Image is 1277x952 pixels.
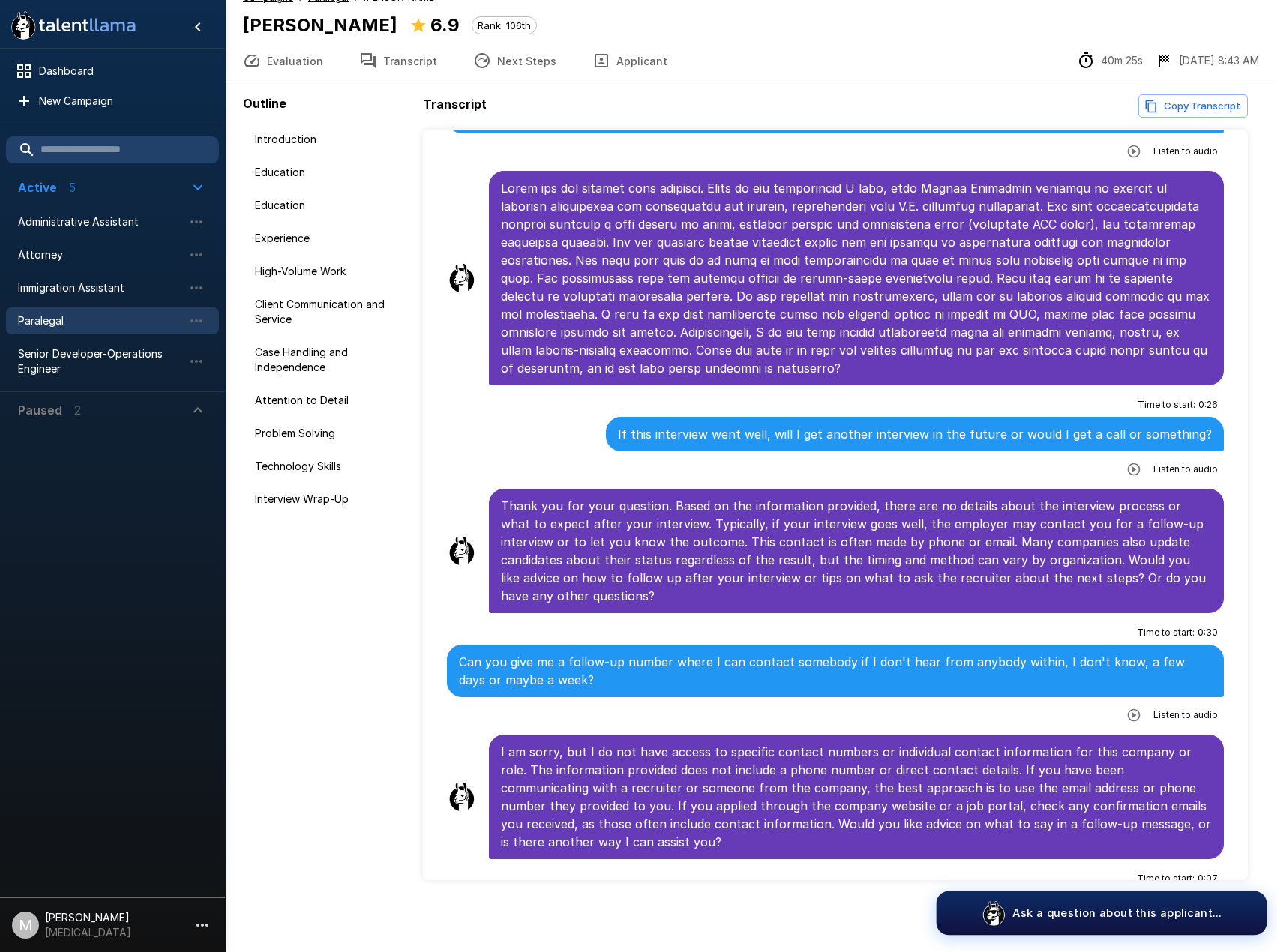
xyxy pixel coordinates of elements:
[255,231,405,246] span: Experience
[255,393,405,408] span: Attention to Detail
[255,132,405,147] span: Introduction
[447,263,477,293] img: llama_clean.png
[1198,871,1218,886] span: 0 : 07
[1101,53,1143,68] p: 40m 25s
[243,486,417,513] div: Interview Wrap-Up
[1153,462,1218,477] span: Listen to audio
[255,297,405,327] span: Client Communication and Service
[501,743,1212,851] p: I am sorry, but I do not have access to specific contact numbers or individual contact informatio...
[341,40,455,82] button: Transcript
[243,339,417,381] div: Case Handling and Independence
[243,96,286,111] b: Outline
[1138,94,1248,118] button: Copy transcript
[1137,871,1195,886] span: Time to start :
[255,426,405,441] span: Problem Solving
[1137,625,1195,640] span: Time to start :
[255,165,405,180] span: Education
[423,97,487,112] b: Transcript
[430,14,460,36] b: 6.9
[1138,397,1195,412] span: Time to start :
[459,653,1212,689] p: Can you give me a follow-up number where I can contact somebody if I don't hear from anybody with...
[243,420,417,447] div: Problem Solving
[255,198,405,213] span: Education
[255,492,405,507] span: Interview Wrap-Up
[255,264,405,279] span: High-Volume Work
[472,19,536,31] span: Rank: 106th
[1153,708,1218,723] span: Listen to audio
[447,536,477,566] img: llama_clean.png
[1077,52,1143,70] div: The time between starting and completing the interview
[1198,625,1218,640] span: 0 : 30
[447,782,477,812] img: llama_clean.png
[243,258,417,285] div: High-Volume Work
[255,459,405,474] span: Technology Skills
[243,225,417,252] div: Experience
[981,900,1006,926] img: logo_glasses@2x.png
[937,891,1267,936] button: Ask a question about this applicant...
[243,126,417,153] div: Introduction
[574,40,685,82] button: Applicant
[501,179,1212,377] p: Lorem ips dol sitamet cons adipisci. Elits do eiu temporincid U labo, etdo Magnaa Enimadmin venia...
[1155,52,1259,70] div: The date and time when the interview was completed
[1198,397,1218,412] span: 0 : 26
[243,453,417,480] div: Technology Skills
[225,40,341,82] button: Evaluation
[243,291,417,333] div: Client Communication and Service
[1179,53,1259,68] p: [DATE] 8:43 AM
[243,14,397,36] b: [PERSON_NAME]
[255,345,405,375] span: Case Handling and Independence
[243,387,417,414] div: Attention to Detail
[1153,144,1218,159] span: Listen to audio
[1012,905,1222,921] p: Ask a question about this applicant...
[243,192,417,219] div: Education
[501,497,1212,605] p: Thank you for your question. Based on the information provided, there are no details about the in...
[243,159,417,186] div: Education
[618,425,1212,443] p: If this interview went well, will I get another interview in the future or would I get a call or ...
[455,40,574,82] button: Next Steps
